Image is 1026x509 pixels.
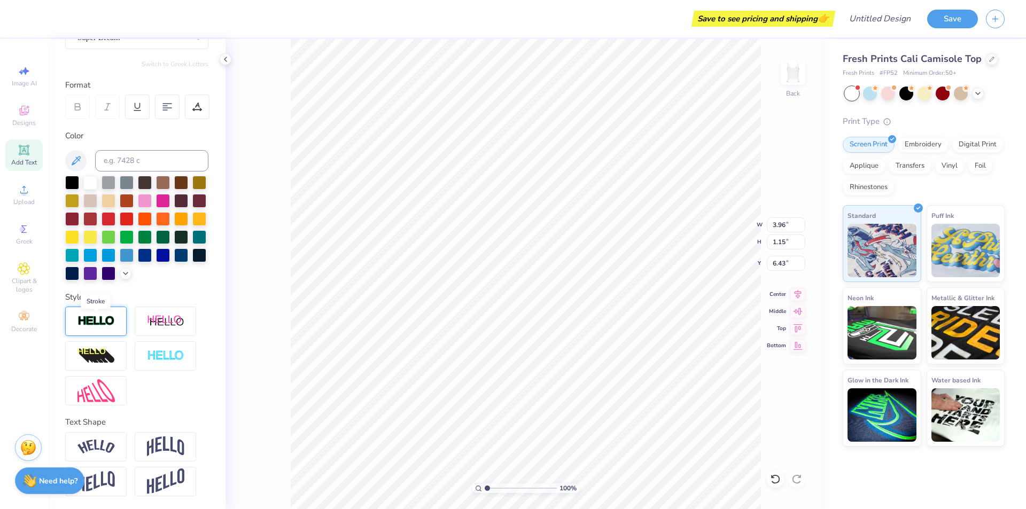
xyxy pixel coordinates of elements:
span: Top [767,325,786,332]
span: 100 % [559,483,577,493]
img: Rise [147,468,184,495]
span: Add Text [11,158,37,167]
input: e.g. 7428 c [95,150,208,171]
span: Glow in the Dark Ink [848,374,908,386]
div: Transfers [889,158,931,174]
span: Standard [848,210,876,221]
span: Minimum Order: 50 + [903,69,957,78]
div: Applique [843,158,885,174]
span: Fresh Prints [843,69,874,78]
div: Format [65,79,209,91]
img: 3d Illusion [77,348,115,365]
span: Upload [13,198,35,206]
img: Negative Space [147,350,184,362]
span: Puff Ink [931,210,954,221]
img: Glow in the Dark Ink [848,388,916,442]
span: Decorate [11,325,37,333]
img: Free Distort [77,379,115,402]
input: Untitled Design [841,8,919,29]
img: Water based Ink [931,388,1000,442]
button: Switch to Greek Letters [142,60,208,68]
div: Stroke [81,294,111,309]
img: Arch [147,436,184,457]
span: Center [767,291,786,298]
img: Puff Ink [931,224,1000,277]
span: 👉 [818,12,829,25]
div: Text Shape [65,416,208,428]
span: Greek [16,237,33,246]
span: # FP52 [880,69,898,78]
span: Clipart & logos [5,277,43,294]
span: Neon Ink [848,292,874,303]
img: Metallic & Glitter Ink [931,306,1000,359]
strong: Need help? [39,476,77,486]
img: Stroke [77,315,115,327]
div: Print Type [843,115,1005,128]
span: Image AI [12,79,37,88]
img: Standard [848,224,916,277]
div: Save to see pricing and shipping [694,11,833,27]
div: Screen Print [843,137,895,153]
span: Water based Ink [931,374,981,386]
span: Metallic & Glitter Ink [931,292,994,303]
img: Arc [77,440,115,454]
div: Digital Print [952,137,1004,153]
div: Color [65,130,208,142]
img: Back [782,62,804,83]
div: Rhinestones [843,179,895,195]
img: Neon Ink [848,306,916,359]
div: Back [786,89,800,98]
span: Designs [12,119,36,127]
span: Bottom [767,342,786,349]
div: Foil [968,158,993,174]
button: Save [927,10,978,28]
span: Fresh Prints Cali Camisole Top [843,52,982,65]
img: Flag [77,471,115,492]
span: Middle [767,308,786,315]
img: Shadow [147,315,184,328]
div: Vinyl [935,158,965,174]
div: Embroidery [898,137,949,153]
div: Styles [65,291,208,303]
